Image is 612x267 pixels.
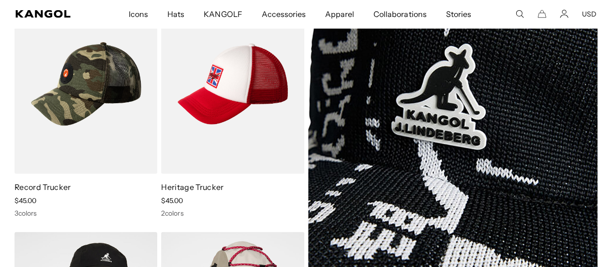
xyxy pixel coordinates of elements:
summary: Search here [515,10,524,18]
a: Kangol [15,10,85,18]
span: $45.00 [15,196,36,205]
button: USD [582,10,597,18]
span: $45.00 [161,196,183,205]
a: Account [560,10,568,18]
a: Record Trucker [15,182,71,192]
a: Heritage Trucker [161,182,224,192]
button: Cart [537,10,546,18]
div: 2 colors [161,209,304,218]
div: 3 colors [15,209,157,218]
